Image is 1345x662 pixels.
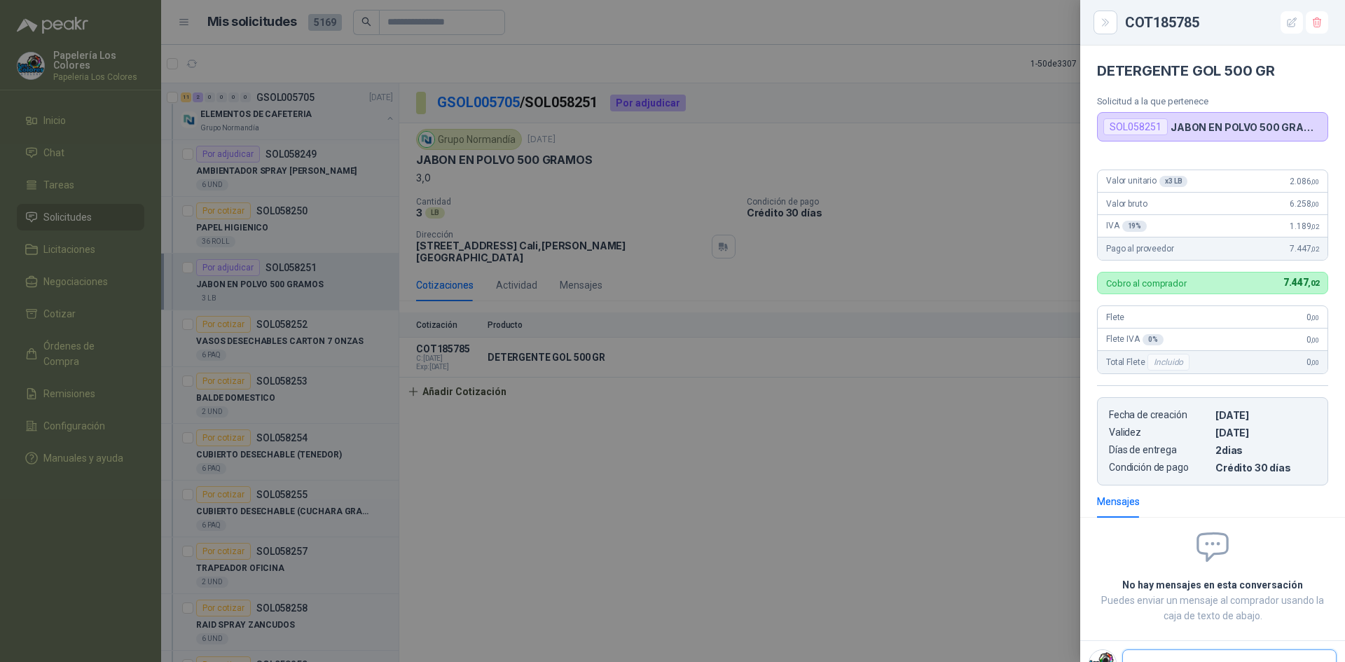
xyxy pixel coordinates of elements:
p: Cobro al comprador [1106,279,1187,288]
span: Valor unitario [1106,176,1187,187]
span: ,00 [1311,336,1319,344]
button: Close [1097,14,1114,31]
div: COT185785 [1125,11,1328,34]
div: 19 % [1122,221,1147,232]
p: 2 dias [1215,444,1316,456]
span: IVA [1106,221,1147,232]
p: Fecha de creación [1109,409,1210,421]
span: ,02 [1308,279,1319,288]
span: Flete IVA [1106,334,1164,345]
p: JABON EN POLVO 500 GRAMOS [1171,121,1322,133]
p: Puedes enviar un mensaje al comprador usando la caja de texto de abajo. [1097,593,1328,623]
span: 7.447 [1290,244,1319,254]
p: Solicitud a la que pertenece [1097,96,1328,106]
span: ,02 [1311,223,1319,230]
span: 0 [1306,357,1319,367]
span: 1.189 [1290,221,1319,231]
span: ,00 [1311,359,1319,366]
span: ,00 [1311,178,1319,186]
span: 6.258 [1290,199,1319,209]
p: [DATE] [1215,409,1316,421]
span: Pago al proveedor [1106,244,1174,254]
div: x 3 LB [1159,176,1187,187]
span: Total Flete [1106,354,1192,371]
div: SOL058251 [1103,118,1168,135]
span: ,00 [1311,200,1319,208]
div: Mensajes [1097,494,1140,509]
span: 0 [1306,335,1319,345]
p: Validez [1109,427,1210,439]
span: ,00 [1311,314,1319,322]
h4: DETERGENTE GOL 500 GR [1097,62,1328,79]
p: Condición de pago [1109,462,1210,474]
span: ,02 [1311,245,1319,253]
h2: No hay mensajes en esta conversación [1097,577,1328,593]
p: Días de entrega [1109,444,1210,456]
span: 0 [1306,312,1319,322]
span: Valor bruto [1106,199,1147,209]
span: 7.447 [1283,277,1319,288]
span: Flete [1106,312,1124,322]
div: Incluido [1147,354,1189,371]
p: Crédito 30 días [1215,462,1316,474]
div: 0 % [1143,334,1164,345]
p: [DATE] [1215,427,1316,439]
span: 2.086 [1290,177,1319,186]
